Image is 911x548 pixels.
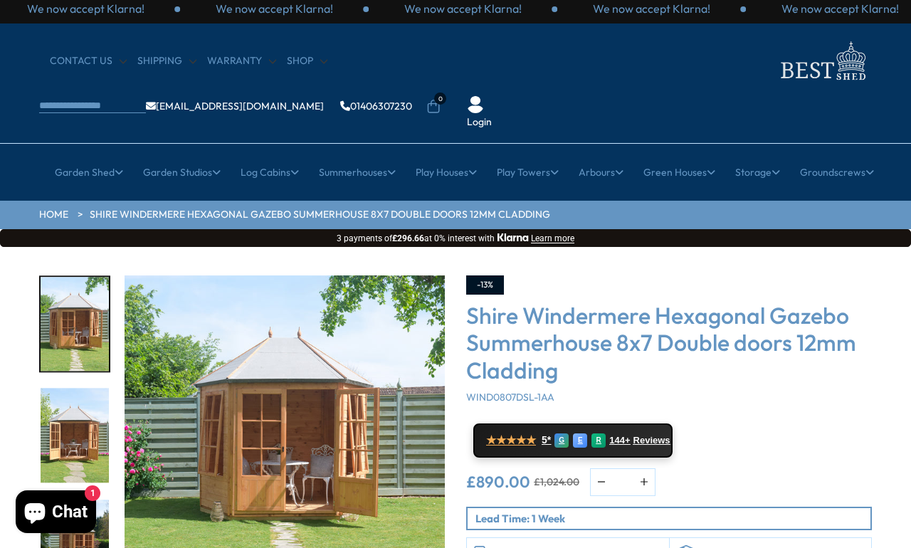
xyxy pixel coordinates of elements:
[216,1,333,16] p: We now accept Klarna!
[800,154,874,190] a: Groundscrews
[137,54,196,68] a: Shipping
[643,154,715,190] a: Green Houses
[781,1,899,16] p: We now accept Klarna!
[467,115,492,130] a: Login
[41,277,109,372] img: WindermereEdited_3_200x200.jpg
[497,154,559,190] a: Play Towers
[534,477,579,487] del: £1,024.00
[404,1,522,16] p: We now accept Klarna!
[735,154,780,190] a: Storage
[434,93,446,105] span: 0
[287,54,327,68] a: Shop
[207,54,276,68] a: Warranty
[11,490,100,537] inbox-online-store-chat: Shopify online store chat
[591,433,606,448] div: R
[39,275,110,373] div: 2 / 14
[50,54,127,68] a: CONTACT US
[426,100,441,114] a: 0
[241,154,299,190] a: Log Cabins
[369,1,557,16] div: 3 / 3
[593,1,710,16] p: We now accept Klarna!
[180,1,369,16] div: 2 / 3
[475,511,870,526] p: Lead Time: 1 Week
[41,389,109,483] img: WindermereEdited_5_200x200.jpg
[486,433,536,447] span: ★★★★★
[573,433,587,448] div: E
[772,38,872,84] img: logo
[467,96,484,113] img: User Icon
[55,154,123,190] a: Garden Shed
[609,435,630,446] span: 144+
[416,154,477,190] a: Play Houses
[319,154,396,190] a: Summerhouses
[466,474,530,490] ins: £890.00
[466,275,504,295] div: -13%
[473,423,673,458] a: ★★★★★ 5* G E R 144+ Reviews
[340,101,412,111] a: 01406307230
[39,387,110,485] div: 3 / 14
[39,208,68,222] a: HOME
[146,101,324,111] a: [EMAIL_ADDRESS][DOMAIN_NAME]
[633,435,670,446] span: Reviews
[579,154,623,190] a: Arbours
[554,433,569,448] div: G
[143,154,221,190] a: Garden Studios
[466,302,872,384] h3: Shire Windermere Hexagonal Gazebo Summerhouse 8x7 Double doors 12mm Cladding
[557,1,746,16] div: 1 / 3
[90,208,550,222] a: Shire Windermere Hexagonal Gazebo Summerhouse 8x7 Double doors 12mm Cladding
[27,1,144,16] p: We now accept Klarna!
[466,391,554,404] span: WIND0807DSL-1AA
